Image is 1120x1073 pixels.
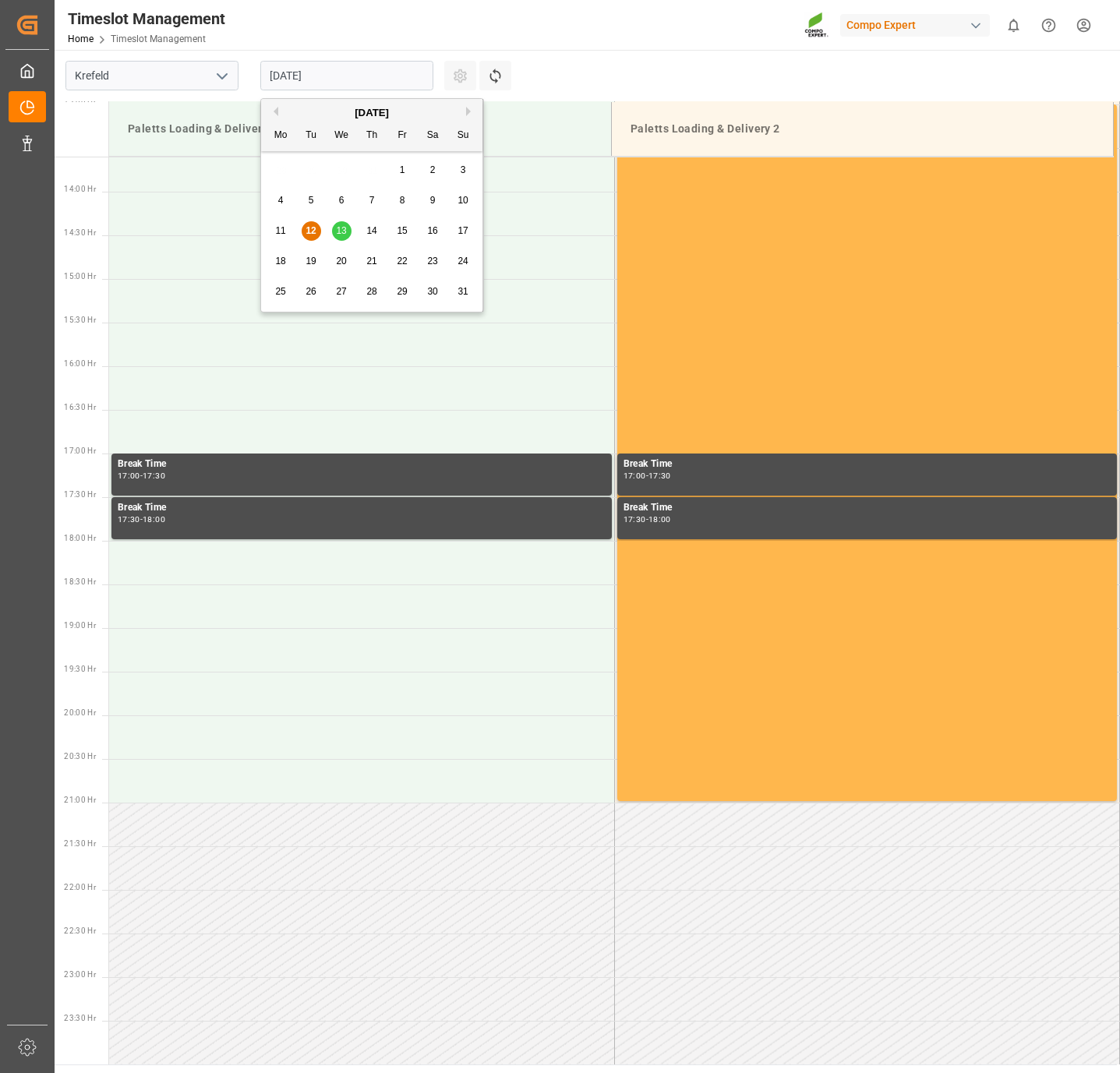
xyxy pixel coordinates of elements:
span: 18:30 Hr [64,577,96,586]
span: 12 [306,225,316,236]
div: - [140,472,143,479]
span: 14:00 Hr [64,185,96,193]
span: 19 [306,256,316,266]
div: Break Time [624,457,1111,472]
span: 5 [309,195,314,206]
span: 22:00 Hr [64,883,96,891]
div: Fr [393,126,412,146]
span: 16:00 Hr [64,359,96,368]
span: 11 [275,225,285,236]
div: Choose Monday, August 4th, 2025 [271,191,291,210]
div: Choose Monday, August 11th, 2025 [271,221,291,241]
div: Choose Thursday, August 14th, 2025 [362,221,382,241]
span: 18:00 Hr [64,534,96,542]
span: 7 [369,195,375,206]
span: 28 [366,286,376,297]
input: Type to search/select [65,61,238,90]
span: 15 [397,225,407,236]
div: 17:30 [118,516,140,523]
input: DD.MM.YYYY [260,61,433,90]
div: Choose Sunday, August 17th, 2025 [454,221,473,241]
div: Choose Tuesday, August 19th, 2025 [302,252,321,271]
div: [DATE] [261,105,482,121]
div: Paletts Loading & Delivery 2 [624,115,1101,143]
span: 9 [430,195,436,206]
div: Tu [302,126,321,146]
div: Choose Wednesday, August 6th, 2025 [332,191,352,210]
div: Choose Monday, August 18th, 2025 [271,252,291,271]
span: 20:00 Hr [64,708,96,717]
div: Su [454,126,473,146]
div: Choose Friday, August 22nd, 2025 [393,252,412,271]
span: 19:00 Hr [64,621,96,630]
div: Sa [423,126,443,146]
span: 23:30 Hr [64,1014,96,1022]
span: 19:30 Hr [64,665,96,673]
div: - [646,472,648,479]
span: 16 [427,225,437,236]
div: Choose Friday, August 29th, 2025 [393,282,412,302]
div: Choose Saturday, August 30th, 2025 [423,282,443,302]
span: 22:30 Hr [64,927,96,935]
span: 16:30 Hr [64,403,96,411]
div: Choose Wednesday, August 27th, 2025 [332,282,352,302]
div: Choose Friday, August 15th, 2025 [393,221,412,241]
div: Choose Thursday, August 21st, 2025 [362,252,382,271]
button: Previous Month [269,107,278,116]
a: Home [68,34,94,44]
div: Choose Sunday, August 31st, 2025 [454,282,473,302]
div: Break Time [118,500,606,516]
div: Choose Saturday, August 9th, 2025 [423,191,443,210]
div: Break Time [624,500,1111,516]
div: Choose Wednesday, August 13th, 2025 [332,221,352,241]
span: 8 [400,195,405,206]
span: 2 [430,164,436,175]
span: 23:00 Hr [64,970,96,979]
span: 17 [458,225,468,236]
span: 27 [336,286,346,297]
div: Choose Tuesday, August 26th, 2025 [302,282,321,302]
span: 10 [458,195,468,206]
div: Compo Expert [840,14,990,37]
button: open menu [210,64,233,88]
button: Next Month [466,107,475,116]
span: 3 [461,164,466,175]
div: Paletts Loading & Delivery 1 [122,115,599,143]
div: 18:00 [648,516,671,523]
div: Choose Sunday, August 24th, 2025 [454,252,473,271]
div: Choose Friday, August 1st, 2025 [393,161,412,180]
div: month 2025-08 [266,155,479,307]
span: 4 [278,195,284,206]
button: Help Center [1031,8,1066,43]
span: 18 [275,256,285,266]
div: 17:00 [624,472,646,479]
div: Timeslot Management [68,7,225,30]
span: 31 [458,286,468,297]
div: Choose Saturday, August 2nd, 2025 [423,161,443,180]
div: Choose Tuesday, August 5th, 2025 [302,191,321,210]
div: Break Time [118,457,606,472]
div: Choose Saturday, August 23rd, 2025 [423,252,443,271]
span: 29 [397,286,407,297]
span: 20 [336,256,346,266]
div: Choose Saturday, August 16th, 2025 [423,221,443,241]
span: 25 [275,286,285,297]
div: Choose Sunday, August 3rd, 2025 [454,161,473,180]
div: Choose Wednesday, August 20th, 2025 [332,252,352,271]
span: 15:30 Hr [64,316,96,324]
div: - [140,516,143,523]
span: 21:30 Hr [64,839,96,848]
div: We [332,126,352,146]
span: 14:30 Hr [64,228,96,237]
span: 30 [427,286,437,297]
div: 17:00 [118,472,140,479]
div: 17:30 [648,472,671,479]
span: 21 [366,256,376,266]
button: show 0 new notifications [996,8,1031,43]
div: Mo [271,126,291,146]
div: 17:30 [624,516,646,523]
span: 15:00 Hr [64,272,96,281]
button: Compo Expert [840,10,996,40]
span: 13 [336,225,346,236]
div: Choose Tuesday, August 12th, 2025 [302,221,321,241]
